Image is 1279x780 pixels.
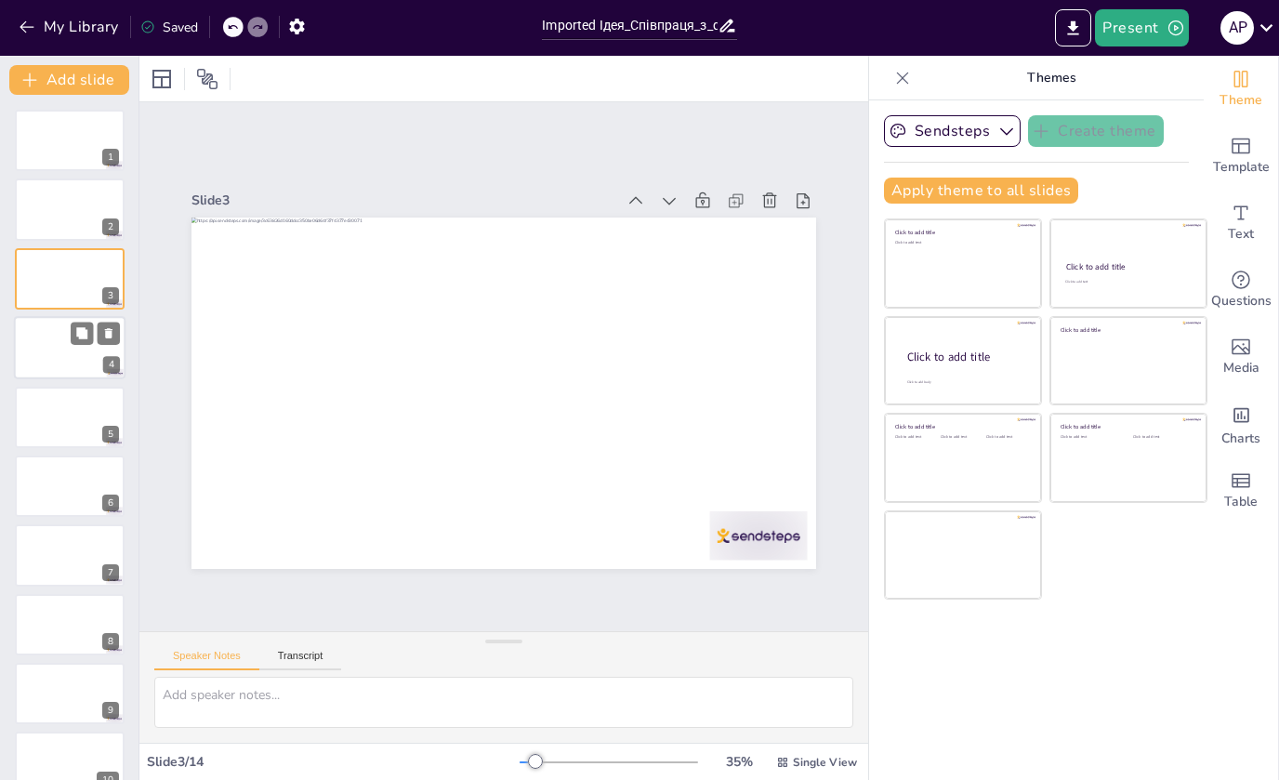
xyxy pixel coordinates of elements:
div: Click to add text [1061,435,1119,440]
div: Click to add text [986,435,1028,440]
button: Transcript [259,650,342,670]
div: Click to add title [1066,261,1190,272]
div: Add charts and graphs [1204,390,1278,457]
button: Create theme [1028,115,1164,147]
div: 7 [15,524,125,586]
div: 5 [15,387,125,448]
div: 35 % [717,753,761,771]
div: Get real-time input from your audience [1204,257,1278,324]
div: 3 [15,248,125,310]
button: Export to PowerPoint [1055,9,1091,46]
div: 1 [15,110,125,171]
button: Apply theme to all slides [884,178,1078,204]
div: Click to add text [895,435,937,440]
div: 1 [102,149,119,165]
p: Themes [917,56,1185,100]
div: Click to add title [1061,423,1193,430]
span: Charts [1221,429,1260,449]
div: Click to add text [1133,435,1192,440]
div: Click to add title [1061,325,1193,333]
div: 6 [15,456,125,517]
span: Text [1228,224,1254,245]
div: Add ready made slides [1204,123,1278,190]
span: Single View [793,755,857,770]
div: 2 [102,218,119,235]
div: 6 [102,495,119,511]
div: 9 [102,702,119,719]
span: Template [1213,157,1270,178]
div: A P [1220,11,1254,45]
div: Change the overall theme [1204,56,1278,123]
div: 4 [103,357,120,374]
button: Sendsteps [884,115,1021,147]
span: Media [1223,358,1259,378]
button: My Library [14,12,126,42]
div: 9 [15,663,125,724]
div: 7 [102,564,119,581]
div: Click to add text [895,241,1028,245]
div: Click to add title [895,229,1028,236]
span: Table [1224,492,1258,512]
div: Layout [147,64,177,94]
button: Duplicate Slide [71,323,93,345]
button: Present [1095,9,1188,46]
div: Add text boxes [1204,190,1278,257]
div: 8 [15,594,125,655]
div: Click to add text [1065,280,1189,284]
div: 3 [102,287,119,304]
div: Slide 3 [256,103,665,251]
div: 2 [15,178,125,240]
div: 5 [102,426,119,443]
div: Add a table [1204,457,1278,524]
div: Click to add body [907,380,1024,385]
div: 4 [14,316,125,379]
div: 8 [102,633,119,650]
div: Add images, graphics, shapes or video [1204,324,1278,390]
div: Saved [140,19,198,36]
div: Click to add title [907,350,1026,365]
div: Click to add text [941,435,982,440]
span: Questions [1211,291,1272,311]
button: Speaker Notes [154,650,259,670]
button: Delete Slide [98,323,120,345]
button: A P [1220,9,1254,46]
span: Theme [1220,90,1262,111]
input: Insert title [542,12,717,39]
span: Position [196,68,218,90]
div: Slide 3 / 14 [147,753,520,771]
div: Click to add title [895,423,1028,430]
button: Add slide [9,65,129,95]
